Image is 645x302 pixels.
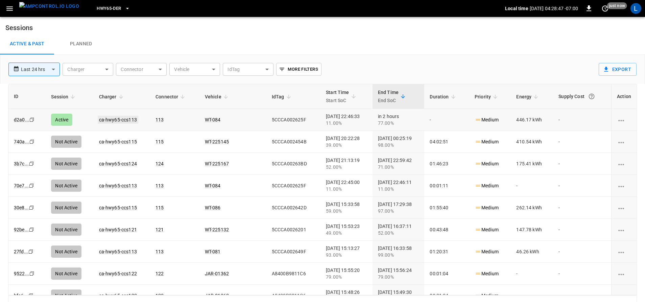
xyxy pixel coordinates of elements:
[326,88,358,104] span: Start TimeStart SoC
[617,248,631,255] div: charging session options
[424,109,469,131] td: -
[378,274,419,280] div: 79.00%
[617,292,631,299] div: charging session options
[424,263,469,285] td: 00:01:04
[14,271,29,276] a: 9522...
[326,245,367,258] div: [DATE] 15:13:27
[19,2,79,10] img: ampcontrol.io logo
[378,252,419,258] div: 99.00%
[326,113,367,126] div: [DATE] 22:46:33
[266,131,320,153] td: 5CCCA002454B
[205,293,229,298] a: JAR-01362
[378,208,419,214] div: 97.00%
[378,88,407,104] span: End TimeEnd SoC
[326,252,367,258] div: 93.00%
[29,116,35,123] div: copy
[266,175,320,197] td: 5CCCA002625F
[511,131,553,153] td: 410.54 kWh
[378,267,419,280] div: [DATE] 15:56:24
[29,138,35,145] div: copy
[28,226,35,233] div: copy
[99,93,125,101] span: Charger
[51,136,81,148] div: Not Active
[51,114,72,126] div: Active
[475,292,499,299] p: Medium
[607,2,627,9] span: just now
[205,271,229,276] a: JAR-01362
[326,201,367,214] div: [DATE] 15:33:58
[14,227,29,232] a: 92be...
[276,63,321,76] button: More Filters
[378,142,419,148] div: 98.00%
[28,292,34,299] div: copy
[511,197,553,219] td: 262.14 kWh
[475,93,500,101] span: Priority
[326,120,367,126] div: 11.00%
[326,223,367,236] div: [DATE] 15:53:23
[424,175,469,197] td: 00:01:11
[617,160,631,167] div: charging session options
[326,179,367,192] div: [DATE] 22:45:00
[617,226,631,233] div: charging session options
[99,205,137,210] a: ca-hwy65-ccs115
[553,263,611,285] td: -
[21,63,60,76] div: Last 24 hrs
[326,142,367,148] div: 39.00%
[51,93,77,101] span: Session
[558,90,606,102] div: Supply Cost
[51,202,81,214] div: Not Active
[424,131,469,153] td: 04:02:51
[553,131,611,153] td: -
[28,182,35,189] div: copy
[378,186,419,192] div: 11.00%
[516,93,540,101] span: Energy
[378,135,419,148] div: [DATE] 00:25:19
[326,157,367,170] div: [DATE] 21:13:19
[475,270,499,277] p: Medium
[511,219,553,241] td: 147.78 kWh
[266,263,320,285] td: A8400B9811C6
[378,113,419,126] div: in 2 hours
[266,219,320,241] td: 5CCCA0026201
[266,197,320,219] td: 5CCCA002642D
[553,219,611,241] td: -
[586,90,598,102] button: The cost of your charging session based on your supply rates
[326,230,367,236] div: 49.00%
[14,117,29,122] a: d2a0...
[51,180,81,192] div: Not Active
[326,208,367,214] div: 59.00%
[475,204,499,211] p: Medium
[511,241,553,263] td: 46.26 kWh
[54,33,108,55] a: Planned
[205,93,230,101] span: Vehicle
[8,84,637,295] div: sessions table
[378,164,419,170] div: 71.00%
[424,241,469,263] td: 01:20:31
[98,116,138,124] a: ca-hwy65-ccs113
[424,153,469,175] td: 01:46:23
[475,226,499,233] p: Medium
[156,293,164,298] a: 122
[14,293,28,298] a: bfa6...
[599,63,637,76] button: Export
[156,161,164,166] a: 124
[505,5,528,12] p: Local time
[326,274,367,280] div: 79.00%
[14,249,28,254] a: 27fd...
[205,139,229,144] a: WT-225145
[51,246,81,258] div: Not Active
[156,139,164,144] a: 115
[205,161,229,166] a: WT-225167
[326,88,349,104] div: Start Time
[94,2,133,15] button: HWY65-DER
[99,293,137,298] a: ca-hwy65-ccs122
[553,175,611,197] td: -
[266,241,320,263] td: 5CCCA002649F
[99,139,137,144] a: ca-hwy65-ccs115
[553,241,611,263] td: -
[99,271,137,276] a: ca-hwy65-ccs122
[205,117,221,122] a: WT-084
[617,204,631,211] div: charging session options
[14,161,29,166] a: 3b7c...
[156,227,164,232] a: 121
